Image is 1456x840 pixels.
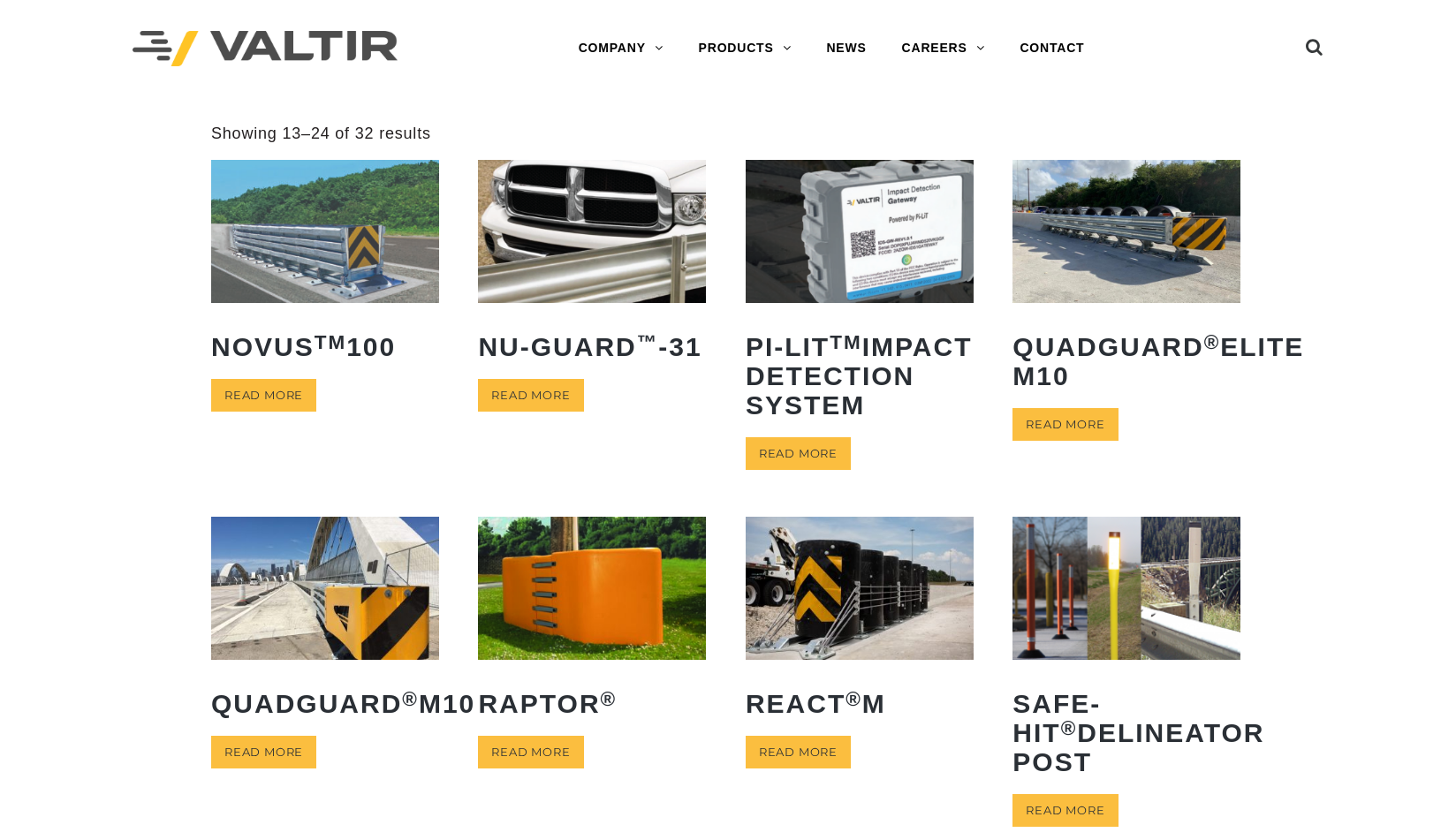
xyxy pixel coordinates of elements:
[1012,517,1240,789] a: Safe-Hit®Delineator Post
[808,31,883,66] a: NEWS
[1061,717,1078,739] sup: ®
[1012,160,1240,403] a: QuadGuard®Elite M10
[746,319,974,433] h2: PI-LIT Impact Detection System
[846,688,862,710] sup: ®
[478,379,583,412] a: Read more about “NU-GUARD™-31”
[478,736,583,768] a: Read more about “RAPTOR®”
[1012,408,1118,441] a: Read more about “QuadGuard® Elite M10”
[211,124,431,144] p: Showing 13–24 of 32 results
[637,331,659,353] sup: ™
[133,31,398,67] img: Valtir
[1012,319,1240,404] h2: QuadGuard Elite M10
[1012,676,1240,790] h2: Safe-Hit Delineator Post
[561,31,681,66] a: COMPANY
[478,319,706,375] h2: NU-GUARD -31
[746,676,974,731] h2: REACT M
[746,736,851,768] a: Read more about “REACT® M”
[746,517,974,730] a: REACT®M
[211,517,439,730] a: QuadGuard®M10
[211,379,316,412] a: Read more about “NOVUSTM 100”
[478,517,706,730] a: RAPTOR®
[746,160,974,432] a: PI-LITTMImpact Detection System
[211,676,439,731] h2: QuadGuard M10
[746,437,851,470] a: Read more about “PI-LITTM Impact Detection System”
[402,688,419,710] sup: ®
[211,319,439,375] h2: NOVUS 100
[1002,31,1102,66] a: CONTACT
[1204,331,1221,353] sup: ®
[211,736,316,768] a: Read more about “QuadGuard® M10”
[315,331,347,353] sup: TM
[830,331,862,353] sup: TM
[1012,794,1118,827] a: Read more about “Safe-Hit® Delineator Post”
[211,160,439,374] a: NOVUSTM100
[601,688,618,710] sup: ®
[884,31,1003,66] a: CAREERS
[478,160,706,374] a: NU-GUARD™-31
[478,676,706,731] h2: RAPTOR
[681,31,809,66] a: PRODUCTS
